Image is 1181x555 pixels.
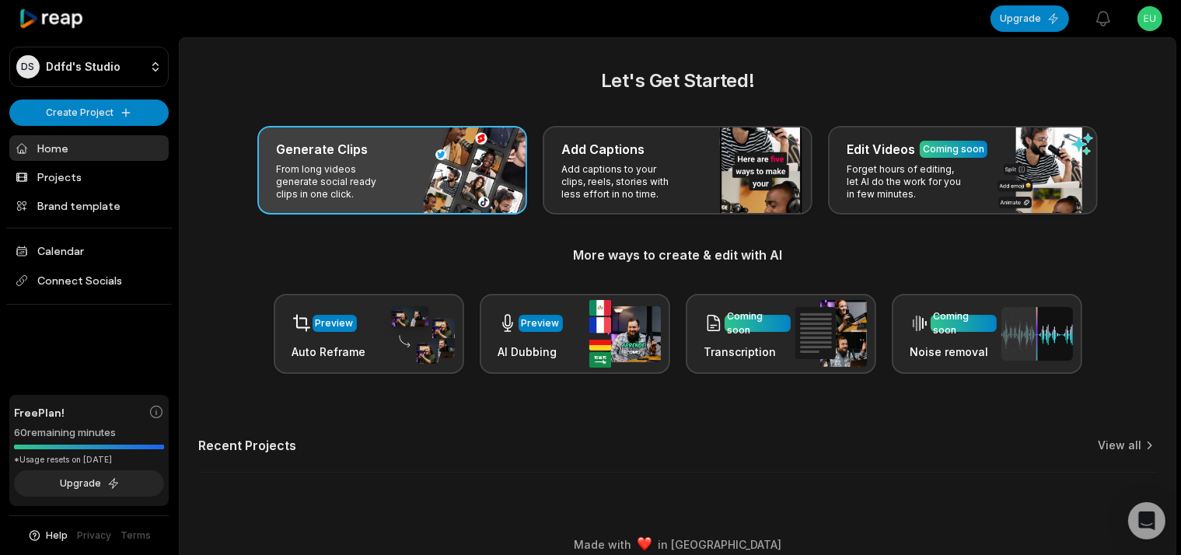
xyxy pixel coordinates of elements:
button: Help [27,529,68,543]
a: View all [1098,438,1141,453]
div: *Usage resets on [DATE] [14,454,164,466]
h2: Recent Projects [198,438,296,453]
div: Open Intercom Messenger [1128,502,1165,539]
a: Brand template [9,193,169,218]
p: From long videos generate social ready clips in one click. [276,163,397,201]
h3: Auto Reframe [292,344,366,360]
span: Free Plan! [14,404,65,421]
a: Terms [121,529,152,543]
h3: Transcription [704,344,791,360]
h2: Let's Get Started! [198,67,1157,95]
img: auto_reframe.png [383,304,455,365]
a: Privacy [78,529,112,543]
h3: Generate Clips [276,140,368,159]
div: DS [16,55,40,79]
button: Create Project [9,99,169,126]
div: Coming soon [923,142,984,156]
div: Preview [522,316,560,330]
p: Forget hours of editing, let AI do the work for you in few minutes. [847,163,967,201]
div: Coming soon [728,309,788,337]
a: Calendar [9,238,169,264]
button: Upgrade [991,5,1069,32]
img: ai_dubbing.png [589,300,661,368]
div: Coming soon [934,309,994,337]
h3: Noise removal [910,344,997,360]
p: Ddfd's Studio [46,60,121,74]
div: Made with in [GEOGRAPHIC_DATA] [194,536,1162,553]
h3: Add Captions [561,140,645,159]
div: Preview [316,316,354,330]
div: 60 remaining minutes [14,425,164,441]
span: Connect Socials [9,267,169,295]
span: Help [47,529,68,543]
h3: AI Dubbing [498,344,563,360]
h3: Edit Videos [847,140,915,159]
h3: More ways to create & edit with AI [198,246,1157,264]
a: Home [9,135,169,161]
img: noise_removal.png [1001,307,1073,361]
button: Upgrade [14,470,164,497]
a: Projects [9,164,169,190]
img: heart emoji [638,537,652,551]
p: Add captions to your clips, reels, stories with less effort in no time. [561,163,682,201]
img: transcription.png [795,300,867,367]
